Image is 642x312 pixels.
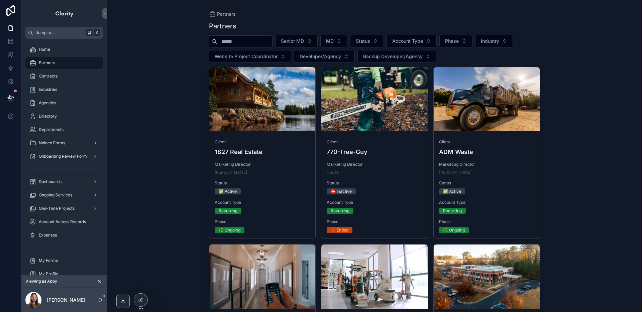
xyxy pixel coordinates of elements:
span: Expenses [39,232,57,238]
span: Status [327,180,422,186]
div: advanced-Cropped.webp [434,245,540,309]
span: Marketing Director [215,162,310,167]
div: able-Cropped.webp [321,245,428,309]
a: House [327,170,339,175]
img: App logo [55,8,74,19]
div: Aarons.webp [209,245,316,309]
a: My Forms [25,255,103,267]
a: Agencies [25,97,103,109]
h1: Partners [209,21,236,31]
span: Website Project Coordinator [215,53,278,60]
a: Industries [25,84,103,96]
a: Client770-Tree-GuyMarketing DirectorHouseStatus⛔ InactiveAccount TypeRecurringPhase❌ Ended [321,67,428,239]
span: Departments [39,127,64,132]
span: Home [39,47,50,52]
div: adm-Cropped.webp [434,67,540,131]
span: Status [439,180,535,186]
span: Client [327,139,422,145]
span: Client [439,139,535,145]
button: Select Button [439,35,472,47]
button: Select Button [294,50,355,63]
span: Ongoing Services [39,192,72,198]
div: ⛔ Inactive [331,188,352,194]
div: ♻️ Ongoing [219,227,240,233]
span: Client [215,139,310,145]
div: ✅ Active [219,188,237,194]
span: Phase [327,219,422,224]
span: Onboarding Review Form [39,154,87,159]
div: Recurring [219,208,237,214]
span: Dashboards [39,179,62,184]
a: Dashboards [25,176,103,188]
span: Marketing Director [439,162,535,167]
span: Account Type [327,200,422,205]
div: 770-Cropped.webp [321,67,428,131]
div: ❌ Ended [331,227,348,233]
a: [PERSON_NAME] [439,170,471,175]
div: Recurring [331,208,349,214]
div: ✅ Active [443,188,461,194]
div: 1827.webp [209,67,316,131]
span: Industries [39,87,57,92]
span: Jump to... [36,30,84,35]
div: scrollable content [21,39,107,275]
span: Partners [217,11,236,17]
span: Industry [481,38,499,44]
span: Partners [39,60,55,65]
h4: 1827 Real Estate [215,147,310,156]
span: Phase [445,38,459,44]
span: Contracts [39,73,58,79]
span: Backup Developer/Agency [363,53,423,60]
a: Expenses [25,229,103,241]
h4: ADM Waste [439,147,535,156]
span: Phase [215,219,310,224]
a: [PERSON_NAME] [215,170,247,175]
button: Select Button [350,35,384,47]
span: My Forms [39,258,58,263]
div: ♻️ Ongoing [443,227,465,233]
p: [PERSON_NAME] [47,297,85,303]
span: My Profile [39,271,58,277]
a: Client1827 Real EstateMarketing Director[PERSON_NAME]Status✅ ActiveAccount TypeRecurringPhase♻️ O... [209,67,316,239]
span: Account Type [439,200,535,205]
a: Noloco Forms [25,137,103,149]
a: Partners [25,57,103,69]
a: Contracts [25,70,103,82]
span: Phase [439,219,535,224]
span: Noloco Forms [39,140,65,146]
span: Account Type [392,38,423,44]
a: Home [25,43,103,55]
span: Senior MD [281,38,304,44]
a: Account Access Records [25,216,103,228]
span: Viewing as Abby [25,279,57,284]
a: Partners [209,11,236,17]
a: Departments [25,124,103,136]
h4: 770-Tree-Guy [327,147,422,156]
span: Status [356,38,370,44]
span: K [94,30,100,35]
a: Ongoing Services [25,189,103,201]
a: Directory [25,110,103,122]
button: Select Button [275,35,318,47]
span: MD [326,38,334,44]
span: Marketing Director [327,162,422,167]
span: Directory [39,114,57,119]
a: My Profile [25,268,103,280]
button: Select Button [209,50,291,63]
span: Agencies [39,100,56,106]
button: Select Button [387,35,437,47]
a: ClientADM WasteMarketing Director[PERSON_NAME]Status✅ ActiveAccount TypeRecurringPhase♻️ Ongoing [433,67,540,239]
button: Select Button [475,35,513,47]
button: Jump to...K [25,27,103,39]
button: Select Button [320,35,347,47]
span: Account Access Records [39,219,86,224]
span: Status [215,180,310,186]
button: Select Button [357,50,436,63]
span: Account Type [215,200,310,205]
a: One-Time Projects [25,202,103,214]
span: Developer/Agency [300,53,341,60]
span: One-Time Projects [39,206,75,211]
